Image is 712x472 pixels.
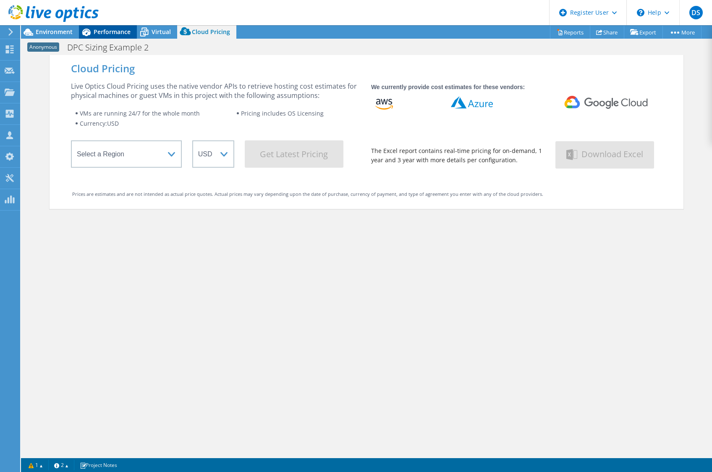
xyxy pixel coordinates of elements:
span: Currency: USD [80,119,119,127]
span: Cloud Pricing [192,28,230,36]
svg: \n [637,9,644,16]
strong: We currently provide cost estimates for these vendors: [371,84,525,90]
a: More [662,26,702,39]
a: Project Notes [74,460,123,470]
div: Cloud Pricing [71,64,662,73]
a: 1 [23,460,49,470]
div: Live Optics Cloud Pricing uses the native vendor APIs to retrieve hosting cost estimates for phys... [71,82,361,100]
span: Performance [94,28,131,36]
span: Environment [36,28,73,36]
span: DS [689,6,703,19]
div: Prices are estimates and are not intended as actual price quotes. Actual prices may vary dependin... [72,190,661,199]
a: Export [624,26,663,39]
span: VMs are running 24/7 for the whole month [80,109,200,117]
a: Reports [550,26,590,39]
a: 2 [48,460,74,470]
a: Share [590,26,624,39]
span: Pricing includes OS Licensing [241,109,324,117]
h1: DPC Sizing Example 2 [63,43,162,52]
span: Virtual [152,28,171,36]
div: The Excel report contains real-time pricing for on-demand, 1 year and 3 year with more details pe... [371,146,545,165]
span: Anonymous [27,42,59,52]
